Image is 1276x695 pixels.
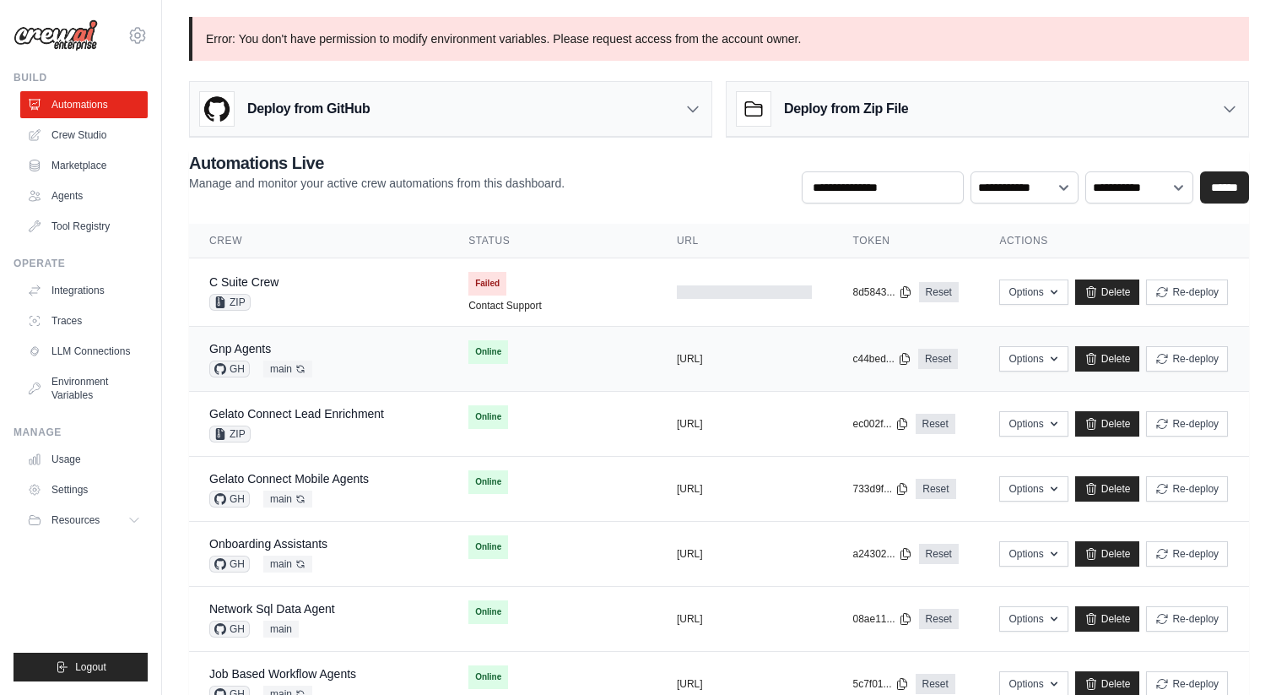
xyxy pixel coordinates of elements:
[209,294,251,311] span: ZIP
[999,476,1068,502] button: Options
[263,621,299,638] span: main
[853,482,910,496] button: 733d9f...
[14,426,148,439] div: Manage
[999,541,1068,567] button: Options
[209,491,250,508] span: GH
[209,342,271,356] a: Gnp Agents
[14,653,148,681] button: Logout
[209,361,250,377] span: GH
[919,609,959,629] a: Reset
[916,674,955,694] a: Reset
[468,665,508,689] span: Online
[20,476,148,503] a: Settings
[14,257,148,270] div: Operate
[468,600,508,624] span: Online
[20,507,148,534] button: Resources
[1075,411,1140,437] a: Delete
[853,547,912,561] button: a24302...
[20,368,148,409] a: Environment Variables
[1146,346,1228,372] button: Re-deploy
[209,426,251,443] span: ZIP
[999,346,1068,372] button: Options
[14,19,98,52] img: Logo
[853,417,909,431] button: ec002f...
[209,537,327,551] a: Onboarding Assistants
[1146,606,1228,632] button: Re-deploy
[209,556,250,573] span: GH
[833,224,980,258] th: Token
[979,224,1249,258] th: Actions
[1075,606,1140,632] a: Delete
[209,407,384,421] a: Gelato Connect Lead Enrichment
[657,224,833,258] th: URL
[468,535,508,559] span: Online
[189,175,565,192] p: Manage and monitor your active crew automations from this dashboard.
[853,285,912,299] button: 8d5843...
[468,405,508,429] span: Online
[189,17,1249,61] p: Error: You don't have permission to modify environment variables. Please request access from the ...
[247,99,370,119] h3: Deploy from GitHub
[1075,280,1140,305] a: Delete
[20,307,148,334] a: Traces
[1146,280,1228,305] button: Re-deploy
[20,338,148,365] a: LLM Connections
[1146,411,1228,437] button: Re-deploy
[20,446,148,473] a: Usage
[20,91,148,118] a: Automations
[468,299,542,312] a: Contact Support
[448,224,657,258] th: Status
[1075,476,1140,502] a: Delete
[20,213,148,240] a: Tool Registry
[784,99,908,119] h3: Deploy from Zip File
[20,182,148,209] a: Agents
[1075,346,1140,372] a: Delete
[1146,541,1228,567] button: Re-deploy
[853,677,909,691] button: 5c7f01...
[853,612,912,626] button: 08ae11...
[468,340,508,364] span: Online
[209,472,369,486] a: Gelato Connect Mobile Agents
[263,556,312,573] span: main
[999,606,1068,632] button: Options
[14,71,148,84] div: Build
[468,470,508,494] span: Online
[209,667,356,681] a: Job Based Workflow Agents
[1075,541,1140,567] a: Delete
[75,660,106,674] span: Logout
[51,513,100,527] span: Resources
[916,414,955,434] a: Reset
[999,411,1068,437] button: Options
[189,224,448,258] th: Crew
[916,479,955,499] a: Reset
[919,282,959,302] a: Reset
[918,349,958,369] a: Reset
[919,544,959,564] a: Reset
[853,352,911,366] button: c44bed...
[209,275,278,289] a: C Suite Crew
[209,621,250,638] span: GH
[1146,476,1228,502] button: Re-deploy
[20,152,148,179] a: Marketplace
[468,272,506,296] span: Failed
[209,602,335,616] a: Network Sql Data Agent
[20,122,148,149] a: Crew Studio
[189,151,565,175] h2: Automations Live
[999,280,1068,305] button: Options
[20,277,148,304] a: Integrations
[200,92,234,126] img: GitHub Logo
[263,361,312,377] span: main
[263,491,312,508] span: main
